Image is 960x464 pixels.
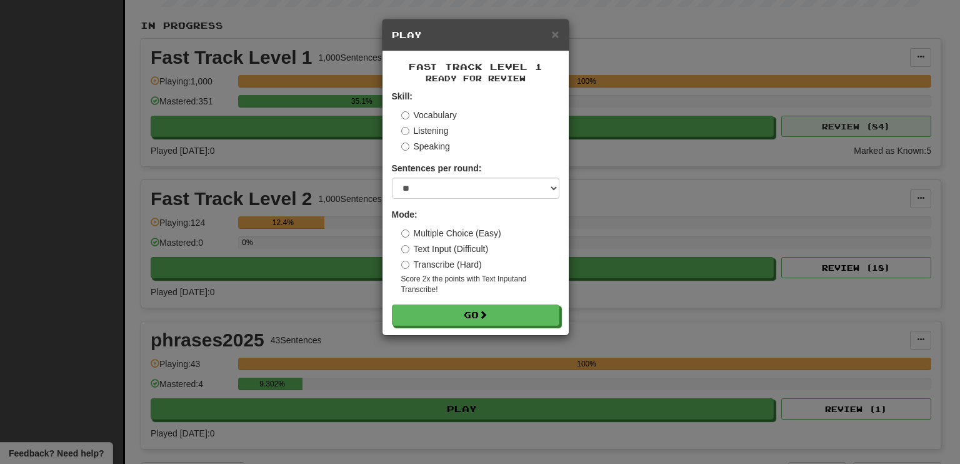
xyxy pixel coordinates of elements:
[401,229,409,238] input: Multiple Choice (Easy)
[392,209,417,219] strong: Mode:
[401,127,409,135] input: Listening
[392,91,412,101] strong: Skill:
[401,143,409,151] input: Speaking
[401,109,457,121] label: Vocabulary
[401,140,450,153] label: Speaking
[392,162,482,174] label: Sentences per round:
[401,274,559,295] small: Score 2x the points with Text Input and Transcribe !
[401,245,409,253] input: Text Input (Difficult)
[401,261,409,269] input: Transcribe (Hard)
[401,258,482,271] label: Transcribe (Hard)
[401,243,489,255] label: Text Input (Difficult)
[392,305,559,326] button: Go
[551,27,559,41] span: ×
[551,28,559,41] button: Close
[401,124,449,137] label: Listening
[401,111,409,119] input: Vocabulary
[409,61,542,72] span: Fast Track Level 1
[392,73,559,84] small: Ready for Review
[401,227,501,240] label: Multiple Choice (Easy)
[392,29,559,41] h5: Play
